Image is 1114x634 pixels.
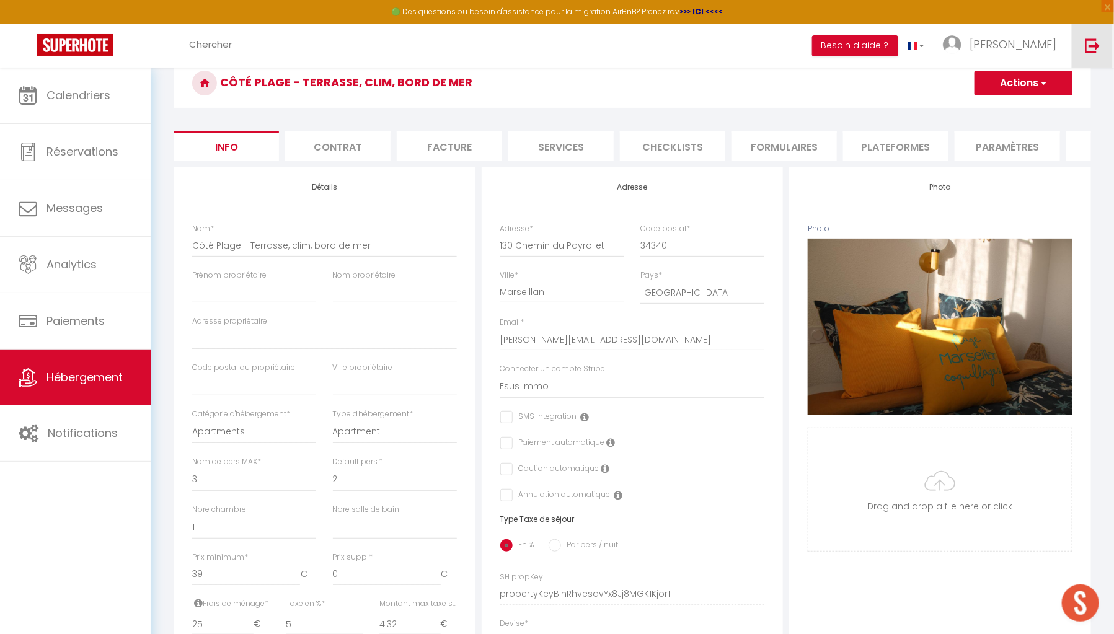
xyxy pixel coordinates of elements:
li: Formulaires [732,131,837,161]
h3: Côté Plage - Terrasse, clim, bord de mer [174,58,1091,108]
button: Besoin d'aide ? [812,35,898,56]
li: Plateformes [843,131,948,161]
label: Prénom propriétaire [192,270,267,281]
label: Email [500,317,524,328]
label: En % [513,539,534,553]
h4: Détails [192,183,457,192]
a: >>> ICI <<<< [679,6,723,17]
img: Super Booking [37,34,113,56]
li: Contrat [285,131,391,161]
a: ... [PERSON_NAME] [934,24,1072,68]
label: Nom [192,223,214,235]
span: Messages [46,200,103,216]
li: Paramètres [955,131,1060,161]
h4: Photo [808,183,1072,192]
span: Notifications [48,425,118,441]
span: Analytics [46,257,97,272]
img: ... [943,35,961,54]
span: € [300,563,316,586]
label: Default pers. [333,456,383,468]
label: Adresse propriétaire [192,315,267,327]
h6: Type Taxe de séjour [500,515,765,524]
div: Ouvrir le chat [1062,584,1099,622]
label: SH propKey [500,571,544,583]
label: Code postal [640,223,690,235]
label: Devise [500,618,529,630]
label: Ville propriétaire [333,362,393,374]
label: Nom de pers MAX [192,456,261,468]
label: Nbre chambre [192,504,246,516]
span: [PERSON_NAME] [970,37,1056,52]
label: Par pers / nuit [561,539,619,553]
label: Catégorie d'hébergement [192,408,290,420]
label: Nom propriétaire [333,270,396,281]
li: Services [508,131,614,161]
button: Actions [975,71,1072,95]
label: Prix minimum [192,552,248,563]
span: € [441,563,457,586]
span: Paiements [46,313,105,328]
span: Chercher [189,38,232,51]
span: Calendriers [46,87,110,103]
li: Checklists [620,131,725,161]
label: Taxe en % [286,598,325,610]
label: Nbre salle de bain [333,504,400,516]
span: Réservations [46,144,118,159]
li: Info [174,131,279,161]
img: logout [1085,38,1100,53]
label: Connecter un compte Stripe [500,363,606,375]
label: Type d'hébergement [333,408,413,420]
label: Code postal du propriétaire [192,362,295,374]
h4: Adresse [500,183,765,192]
a: Chercher [180,24,241,68]
label: Ville [500,270,519,281]
label: Pays [640,270,662,281]
label: Paiement automatique [513,437,605,451]
label: Photo [808,223,829,235]
span: Hébergement [46,369,123,385]
i: Frais de ménage [194,598,203,608]
label: Montant max taxe séjour [379,598,457,610]
label: Caution automatique [513,463,599,477]
label: Adresse [500,223,534,235]
label: Frais de ménage [192,598,268,610]
li: Facture [397,131,502,161]
label: Prix suppl [333,552,373,563]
